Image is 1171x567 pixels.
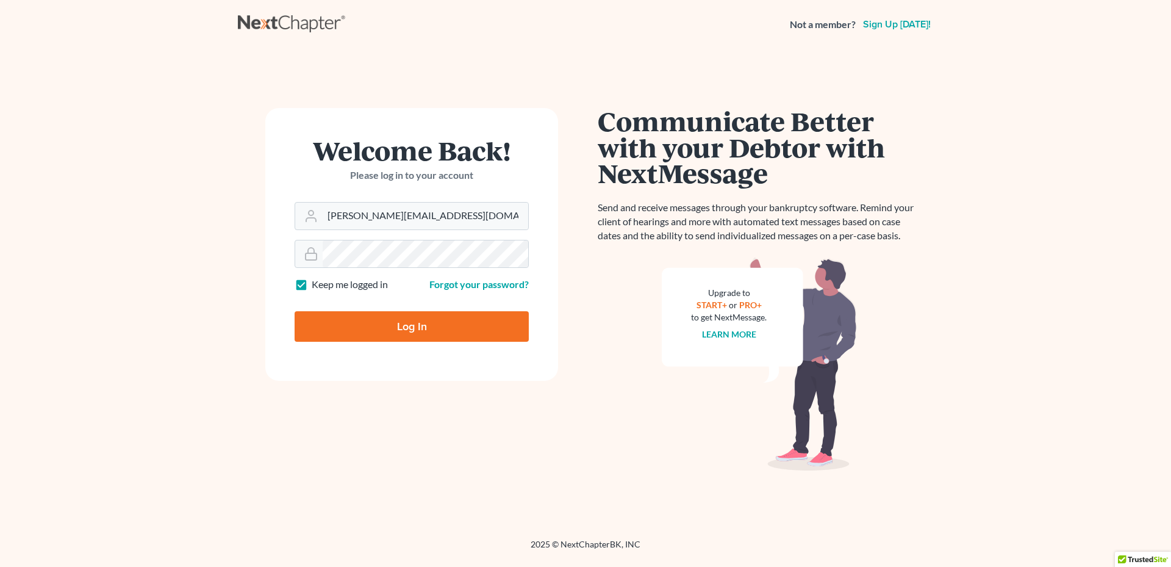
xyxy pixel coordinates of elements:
div: 2025 © NextChapterBK, INC [238,538,933,560]
a: Forgot your password? [429,278,529,290]
div: Upgrade to [691,287,767,299]
img: nextmessage_bg-59042aed3d76b12b5cd301f8e5b87938c9018125f34e5fa2b7a6b67550977c72.svg [662,258,857,471]
h1: Communicate Better with your Debtor with NextMessage [598,108,921,186]
p: Please log in to your account [295,168,529,182]
a: Learn more [702,329,756,339]
input: Email Address [323,203,528,229]
h1: Welcome Back! [295,137,529,164]
a: START+ [697,300,727,310]
a: Sign up [DATE]! [861,20,933,29]
strong: Not a member? [790,18,856,32]
span: or [729,300,737,310]
a: PRO+ [739,300,762,310]
div: to get NextMessage. [691,311,767,323]
label: Keep me logged in [312,278,388,292]
input: Log In [295,311,529,342]
p: Send and receive messages through your bankruptcy software. Remind your client of hearings and mo... [598,201,921,243]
